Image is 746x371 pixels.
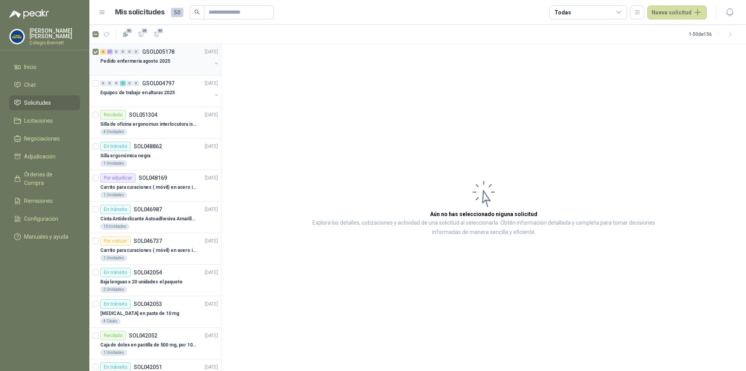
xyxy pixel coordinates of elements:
[24,81,36,89] span: Chat
[205,143,218,150] p: [DATE]
[134,301,162,307] p: SOL042053
[100,287,127,293] div: 2 Unidades
[134,238,162,244] p: SOL046737
[100,223,129,230] div: 10 Unidades
[127,49,132,55] div: 0
[205,48,218,56] p: [DATE]
[134,364,162,370] p: SOL042051
[89,296,221,328] a: En tránsitoSOL042053[DATE] [MEDICAL_DATA] en pasta de 10 mg4 Cajas
[24,63,37,71] span: Inicio
[100,236,131,246] div: Por cotizar
[100,121,197,128] p: Silla de oficina ergonomus interlocutora isósceles azul
[9,211,80,226] a: Configuración
[9,167,80,190] a: Órdenes de Compra
[135,28,147,40] button: 26
[100,331,126,340] div: Recibido
[100,318,120,324] div: 4 Cajas
[10,29,24,44] img: Company Logo
[9,95,80,110] a: Solicitudes
[157,28,164,34] span: 40
[100,184,197,191] p: Carrito para curaciones ( móvil) en acero inoxidable
[647,5,707,19] button: Nueva solicitud
[133,81,139,86] div: 0
[100,47,220,72] a: 3 37 0 0 0 0 GSOL005178[DATE] Pedido enfermería agosto 2025
[100,299,131,309] div: En tránsito
[689,28,737,40] div: 1 - 50 de 156
[100,255,127,261] div: 1 Unidades
[24,232,68,241] span: Manuales y ayuda
[134,144,162,149] p: SOL048862
[89,328,221,359] a: RecibidoSOL042052[DATE] Caja de dolex en pastilla de 500 mg, por 100 tabletas1 Unidades
[205,80,218,87] p: [DATE]
[129,333,157,338] p: SOL042052
[9,113,80,128] a: Licitaciones
[171,8,183,17] span: 50
[142,81,174,86] p: GSOL004797
[205,206,218,213] p: [DATE]
[100,268,131,277] div: En tránsito
[100,278,183,286] p: Baja lenguas x 20 unidades el paquete
[107,81,113,86] div: 0
[299,218,668,237] p: Explora los detalles, cotizaciones y actividad de una solicitud al seleccionarla. Obtén informaci...
[205,364,218,371] p: [DATE]
[120,81,126,86] div: 3
[205,301,218,308] p: [DATE]
[113,81,119,86] div: 0
[24,98,51,107] span: Solicitudes
[9,149,80,164] a: Adjudicación
[119,28,132,40] button: 40
[120,49,126,55] div: 0
[100,341,197,349] p: Caja de dolex en pastilla de 500 mg, por 100 tabletas
[100,49,106,55] div: 3
[24,215,58,223] span: Configuración
[89,233,221,265] a: Por cotizarSOL046737[DATE] Carrito para curaciones ( móvil) en acero inoxidable1 Unidades
[554,8,571,17] div: Todas
[107,49,113,55] div: 37
[194,9,200,15] span: search
[100,81,106,86] div: 0
[113,49,119,55] div: 0
[100,192,127,198] div: 1 Unidades
[24,152,56,161] span: Adjudicación
[9,60,80,74] a: Inicio
[133,49,139,55] div: 0
[89,139,221,170] a: En tránsitoSOL048862[DATE] Silla ergonómica negra1 Unidades
[134,270,162,275] p: SOL042054
[142,49,174,55] p: GSOL005178
[100,110,126,120] div: Recibido
[205,237,218,245] p: [DATE]
[30,40,80,45] p: Colegio Bennett
[205,332,218,339] p: [DATE]
[134,207,162,212] p: SOL046987
[89,265,221,296] a: En tránsitoSOL042054[DATE] Baja lenguas x 20 unidades el paquete2 Unidades
[100,173,136,183] div: Por adjudicar
[125,28,133,34] span: 40
[9,131,80,146] a: Negociaciones
[100,142,131,151] div: En tránsito
[100,89,175,97] p: Equipos de trabajo en alturas 2025
[100,58,170,65] p: Pedido enfermería agosto 2025
[9,9,49,19] img: Logo peakr
[9,229,80,244] a: Manuales y ayuda
[141,28,148,34] span: 26
[100,152,150,160] p: Silla ergonómica negra
[30,28,80,39] p: [PERSON_NAME] [PERSON_NAME]
[24,116,53,125] span: Licitaciones
[100,350,127,356] div: 1 Unidades
[100,129,127,135] div: 4 Unidades
[150,28,163,40] button: 40
[24,134,60,143] span: Negociaciones
[100,247,197,254] p: Carrito para curaciones ( móvil) en acero inoxidable
[89,170,221,202] a: Por adjudicarSOL048169[DATE] Carrito para curaciones ( móvil) en acero inoxidable1 Unidades
[129,112,157,118] p: SOL051304
[24,170,73,187] span: Órdenes de Compra
[205,174,218,182] p: [DATE]
[100,79,220,104] a: 0 0 0 3 0 0 GSOL004797[DATE] Equipos de trabajo en alturas 2025
[9,77,80,92] a: Chat
[89,202,221,233] a: En tránsitoSOL046987[DATE] Cinta Antideslizante Autoadhesiva Amarillo/Negra10 Unidades
[139,175,167,181] p: SOL048169
[100,205,131,214] div: En tránsito
[100,310,179,317] p: [MEDICAL_DATA] en pasta de 10 mg
[127,81,132,86] div: 0
[24,197,53,205] span: Remisiones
